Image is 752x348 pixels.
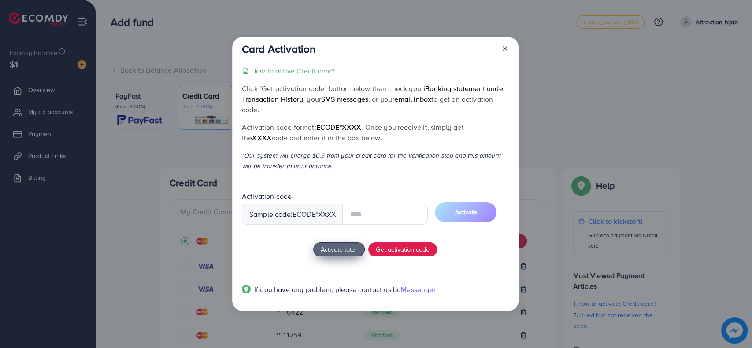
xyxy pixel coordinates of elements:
[251,66,335,76] p: How to active Credit card?
[376,245,430,254] span: Get activation code
[254,285,401,294] span: If you have any problem, please contact us by
[293,209,316,220] span: ecode
[252,133,272,143] span: XXXX
[242,191,292,201] label: Activation code
[321,245,357,254] span: Activate later
[368,242,437,256] button: Get activation code
[316,122,362,132] span: ecode*XXXX
[242,150,508,171] p: *Our system will charge $0.5 from your credit card for the verification step and this amount will...
[242,285,251,293] img: Popup guide
[401,285,435,294] span: Messenger
[242,122,508,143] p: Activation code format: . Once you receive it, simply get the code and enter it in the box below.
[455,208,477,216] span: Activate
[394,94,431,104] span: email inbox
[313,242,365,256] button: Activate later
[242,83,508,115] p: Click "Get activation code" button below then check your , your , or your to get an activation code.
[242,43,315,55] h3: Card Activation
[242,204,343,225] div: Sample code: *XXXX
[435,202,496,222] button: Activate
[321,94,368,104] span: SMS messages
[242,84,505,104] span: iBanking statement under Transaction History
